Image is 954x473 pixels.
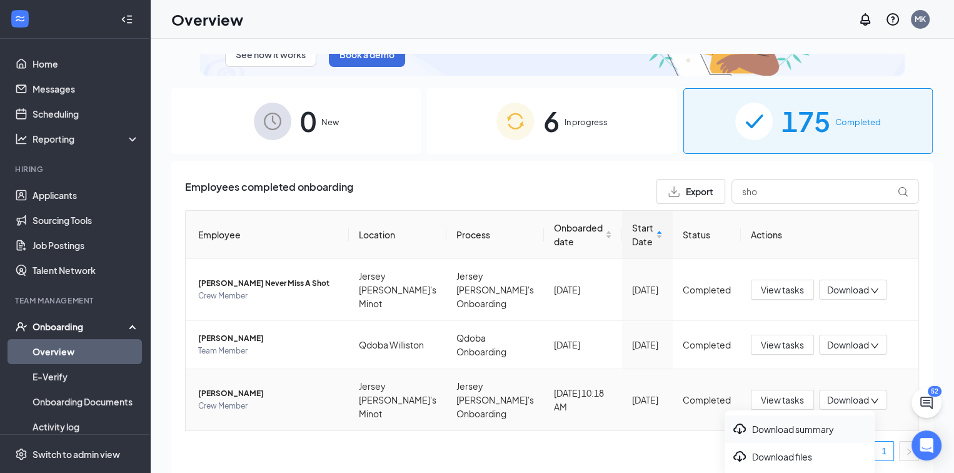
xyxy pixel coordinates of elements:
[33,183,139,208] a: Applicants
[732,449,747,464] svg: Download
[33,51,139,76] a: Home
[15,295,137,306] div: Team Management
[198,277,339,290] span: [PERSON_NAME] Never Miss A Shot
[446,211,544,259] th: Process
[33,101,139,126] a: Scheduling
[225,42,316,67] button: See how it works
[564,116,607,128] span: In progress
[554,283,612,297] div: [DATE]
[632,338,663,352] div: [DATE]
[673,211,741,259] th: Status
[899,441,919,461] button: right
[911,388,941,418] button: ChatActive
[33,133,140,145] div: Reporting
[14,13,26,25] svg: WorkstreamLogo
[732,422,867,437] div: Download summary
[761,393,804,407] span: View tasks
[827,283,869,297] span: Download
[198,387,339,400] span: [PERSON_NAME]
[349,369,446,430] td: Jersey [PERSON_NAME]'s Minot
[121,13,133,26] svg: Collapse
[543,99,559,143] span: 6
[870,397,879,405] span: down
[198,400,339,412] span: Crew Member
[683,283,731,297] div: Completed
[33,389,139,414] a: Onboarding Documents
[731,179,919,204] input: Search by Name, Job Posting, or Process
[349,259,446,321] td: Jersey [PERSON_NAME]'s Minot
[185,179,353,204] span: Employees completed onboarding
[858,12,873,27] svg: Notifications
[300,99,316,143] span: 0
[919,395,934,410] svg: ChatActive
[198,345,339,357] span: Team Member
[33,339,139,364] a: Overview
[870,342,879,350] span: down
[15,448,28,460] svg: Settings
[544,211,622,259] th: Onboarded date
[885,12,900,27] svg: QuestionInfo
[781,99,830,143] span: 175
[732,449,867,464] div: Download files
[632,283,663,297] div: [DATE]
[905,448,913,455] span: right
[827,338,869,352] span: Download
[33,364,139,389] a: E-Verify
[751,390,814,410] button: View tasks
[33,208,139,233] a: Sourcing Tools
[171,9,243,30] h1: Overview
[33,233,139,258] a: Job Postings
[15,133,28,145] svg: Analysis
[899,441,919,461] li: Next Page
[321,116,339,128] span: New
[741,211,918,259] th: Actions
[349,321,446,369] td: Qdoba Williston
[911,430,941,460] div: Open Intercom Messenger
[761,283,804,297] span: View tasks
[686,187,713,196] span: Export
[683,393,731,407] div: Completed
[751,335,814,355] button: View tasks
[751,280,814,300] button: View tasks
[870,287,879,295] span: down
[33,320,129,333] div: Onboarding
[554,386,612,414] div: [DATE] 10:18 AM
[15,320,28,333] svg: UserCheck
[761,338,804,352] span: View tasks
[329,42,405,67] button: Book a demo
[632,221,653,248] span: Start Date
[15,164,137,175] div: Hiring
[33,76,139,101] a: Messages
[446,259,544,321] td: Jersey [PERSON_NAME]'s Onboarding
[915,14,926,24] div: MK
[554,221,603,248] span: Onboarded date
[33,258,139,283] a: Talent Network
[186,211,349,259] th: Employee
[874,441,894,461] li: 1
[732,422,747,437] svg: Download
[446,321,544,369] td: Qdoba Onboarding
[827,394,869,407] span: Download
[446,369,544,430] td: Jersey [PERSON_NAME]'s Onboarding
[656,179,725,204] button: Export
[33,448,120,460] div: Switch to admin view
[632,393,663,407] div: [DATE]
[198,332,339,345] span: [PERSON_NAME]
[875,442,893,460] a: 1
[349,211,446,259] th: Location
[835,116,881,128] span: Completed
[554,338,612,352] div: [DATE]
[683,338,731,352] div: Completed
[198,290,339,302] span: Crew Member
[928,386,941,397] div: 52
[33,414,139,439] a: Activity log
